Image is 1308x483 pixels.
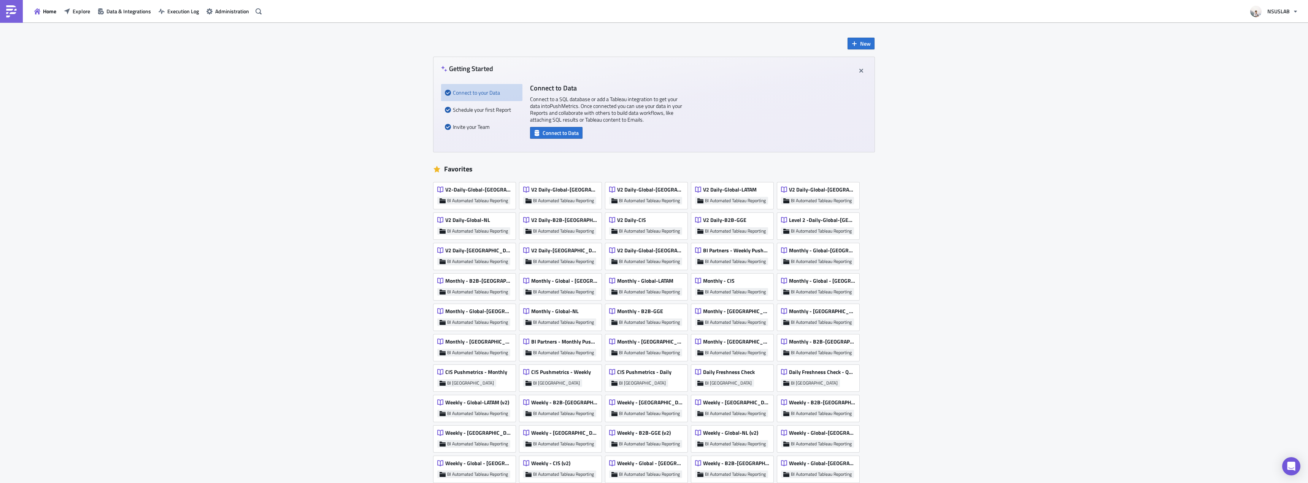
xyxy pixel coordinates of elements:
a: Weekly - [GEOGRAPHIC_DATA] (v2)BI Automated Tableau Reporting [519,422,605,452]
span: Weekly - B2B-[GEOGRAPHIC_DATA] (v2) [789,399,855,406]
span: CIS Pushmetrics - Daily [617,369,671,375]
button: Execution Log [155,5,203,17]
span: BI Automated Tableau Reporting [533,471,594,477]
span: BI [GEOGRAPHIC_DATA] [533,380,580,386]
a: BI Partners - Weekly Pushmetrics (Detailed)BI Automated Tableau Reporting [691,239,777,270]
span: BI Automated Tableau Reporting [447,410,508,416]
span: BI Automated Tableau Reporting [447,350,508,356]
span: BI Automated Tableau Reporting [447,319,508,325]
a: Weekly - Global-[GEOGRAPHIC_DATA] (v2)BI Automated Tableau Reporting [777,422,863,452]
img: PushMetrics [5,5,17,17]
span: Connect to Data [543,129,579,137]
a: Monthly - Global - [GEOGRAPHIC_DATA] - RestBI Automated Tableau Reporting [519,270,605,300]
a: Weekly - CIS (v2)BI Automated Tableau Reporting [519,452,605,483]
a: Level 2 -Daily-Global-[GEOGRAPHIC_DATA]-RestBI Automated Tableau Reporting [777,209,863,239]
a: Monthly - [GEOGRAPHIC_DATA]BI Automated Tableau Reporting [605,331,691,361]
span: BI Automated Tableau Reporting [533,350,594,356]
span: NSUSLAB [1267,7,1290,15]
div: Connect to your Data [445,84,519,101]
span: BI Automated Tableau Reporting [447,471,508,477]
span: Weekly - Global - [GEOGRAPHIC_DATA] - Rest (v2) [617,460,683,467]
span: V2 Daily-CIS [617,217,646,223]
a: Monthly - B2B-GGEBI Automated Tableau Reporting [605,300,691,331]
span: BI Automated Tableau Reporting [619,410,680,416]
span: V2 Daily-[GEOGRAPHIC_DATA] [445,247,511,254]
span: Explore [73,7,90,15]
span: Monthly - [GEOGRAPHIC_DATA] [703,308,769,315]
span: Weekly - B2B-GGE (v2) [617,429,671,436]
span: BI Automated Tableau Reporting [791,319,852,325]
span: BI Partners - Weekly Pushmetrics (Detailed) [703,247,769,254]
span: Weekly - B2B-[GEOGRAPHIC_DATA] (v2) [531,399,597,406]
span: V2 Daily-Global-NL [445,217,490,223]
span: BI Automated Tableau Reporting [705,319,766,325]
span: Monthly - [GEOGRAPHIC_DATA] [703,338,769,345]
button: NSUSLAB [1246,3,1302,20]
span: BI Automated Tableau Reporting [533,258,594,264]
a: Monthly - B2B-[GEOGRAPHIC_DATA]BI Automated Tableau Reporting [777,331,863,361]
a: Monthly - Global-[GEOGRAPHIC_DATA]BI Automated Tableau Reporting [433,300,519,331]
span: Daily Freshness Check - Quints Only [789,369,855,375]
span: Daily Freshness Check [703,369,755,375]
span: Monthly - [GEOGRAPHIC_DATA] [617,338,683,345]
p: Connect to a SQL database or add a Tableau integration to get your data into PushMetrics . Once c... [530,96,682,123]
a: Weekly - Global-LATAM (v2)BI Automated Tableau Reporting [433,391,519,422]
a: Weekly - [GEOGRAPHIC_DATA] (v2)BI Automated Tableau Reporting [605,391,691,422]
span: V2-Daily-Global-[GEOGRAPHIC_DATA]-[GEOGRAPHIC_DATA] [445,186,511,193]
span: BI Automated Tableau Reporting [791,228,852,234]
a: V2-Daily-Global-[GEOGRAPHIC_DATA]-[GEOGRAPHIC_DATA]BI Automated Tableau Reporting [433,179,519,209]
span: BI Partners - Monthly Pushmetrics [531,338,597,345]
a: Monthly - CISBI Automated Tableau Reporting [691,270,777,300]
span: Monthly - Global-[GEOGRAPHIC_DATA] [789,247,855,254]
span: BI [GEOGRAPHIC_DATA] [705,380,752,386]
button: Connect to Data [530,127,583,139]
span: Monthly - CIS [703,277,735,284]
span: BI Automated Tableau Reporting [705,228,766,234]
a: Daily Freshness CheckBI [GEOGRAPHIC_DATA] [691,361,777,391]
span: BI Automated Tableau Reporting [705,289,766,295]
span: BI Automated Tableau Reporting [533,228,594,234]
span: Weekly - Global-[GEOGRAPHIC_DATA] (v2) [789,460,855,467]
span: Execution Log [167,7,199,15]
span: BI Automated Tableau Reporting [447,228,508,234]
a: Weekly - B2B-[GEOGRAPHIC_DATA] (v2)BI Automated Tableau Reporting [519,391,605,422]
span: Home [43,7,56,15]
span: Monthly - B2B-[GEOGRAPHIC_DATA] [789,338,855,345]
span: Weekly - Global - [GEOGRAPHIC_DATA]-[GEOGRAPHIC_DATA] (v2) [445,460,511,467]
span: V2 Daily-Global-[GEOGRAPHIC_DATA] [789,186,855,193]
span: BI Automated Tableau Reporting [533,441,594,447]
a: Weekly - B2B-[GEOGRAPHIC_DATA] (v2)BI Automated Tableau Reporting [777,391,863,422]
span: BI Automated Tableau Reporting [619,228,680,234]
span: V2 Daily-B2B-GGE [703,217,746,223]
a: V2 Daily-B2B-GGEBI Automated Tableau Reporting [691,209,777,239]
span: BI [GEOGRAPHIC_DATA] [619,380,666,386]
a: Data & Integrations [94,5,155,17]
a: Daily Freshness Check - Quints OnlyBI [GEOGRAPHIC_DATA] [777,361,863,391]
a: Explore [60,5,94,17]
a: CIS Pushmetrics - MonthlyBI [GEOGRAPHIC_DATA] [433,361,519,391]
span: V2 Daily-B2B-[GEOGRAPHIC_DATA] [531,217,597,223]
a: Weekly - B2B-GGE (v2)BI Automated Tableau Reporting [605,422,691,452]
a: Monthly - Global-LATAMBI Automated Tableau Reporting [605,270,691,300]
a: V2 Daily-Global-[GEOGRAPHIC_DATA]BI Automated Tableau Reporting [777,179,863,209]
span: BI Automated Tableau Reporting [705,410,766,416]
span: Weekly - [GEOGRAPHIC_DATA] (v2) [703,399,769,406]
a: V2 Daily-Global-NLBI Automated Tableau Reporting [433,209,519,239]
span: V2 Daily-Global-LATAM [703,186,757,193]
a: Monthly - Global - [GEOGRAPHIC_DATA]-[GEOGRAPHIC_DATA]BI Automated Tableau Reporting [777,270,863,300]
a: Monthly - [GEOGRAPHIC_DATA]BI Automated Tableau Reporting [691,331,777,361]
span: BI Automated Tableau Reporting [705,198,766,204]
span: BI Automated Tableau Reporting [533,289,594,295]
a: Monthly - Global-[GEOGRAPHIC_DATA]BI Automated Tableau Reporting [777,239,863,270]
span: Weekly - Global-LATAM (v2) [445,399,509,406]
button: Administration [203,5,253,17]
a: Home [30,5,60,17]
span: Weekly - Global-NL (v2) [703,429,758,436]
a: V2 Daily-B2B-[GEOGRAPHIC_DATA]BI Automated Tableau Reporting [519,209,605,239]
span: BI Automated Tableau Reporting [619,319,680,325]
span: Weekly - Global-[GEOGRAPHIC_DATA] (v2) [789,429,855,436]
h4: Getting Started [441,65,493,73]
a: Monthly - [GEOGRAPHIC_DATA]BI Automated Tableau Reporting [777,300,863,331]
span: Administration [215,7,249,15]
